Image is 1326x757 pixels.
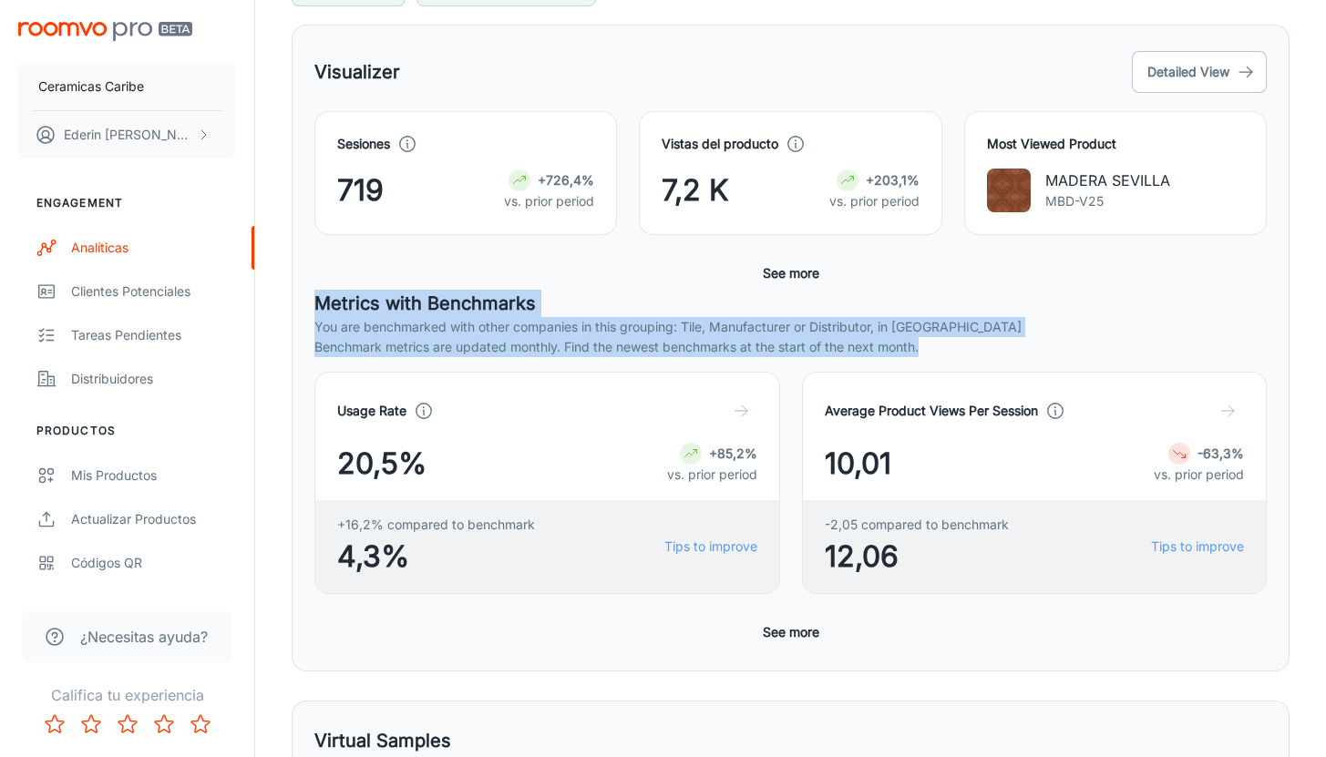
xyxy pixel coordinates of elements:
img: Roomvo PRO Beta [18,22,192,41]
button: Rate 4 star [146,706,182,742]
button: Detailed View [1132,51,1267,93]
p: MBD-V25 [1045,191,1170,211]
span: 7,2 K [662,169,729,212]
strong: -63,3% [1198,445,1244,461]
div: Mis productos [71,465,236,486]
h5: Visualizer [314,58,400,86]
div: Actualizar productos [71,509,236,529]
span: ¿Necesitas ayuda? [80,626,208,648]
span: 10,01 [825,442,891,486]
span: +16,2% compared to benchmark [337,515,535,535]
strong: +203,1% [866,172,920,188]
a: Tips to improve [1151,537,1244,557]
button: See more [756,257,827,290]
a: Tips to improve [664,537,757,557]
div: Tareas pendientes [71,325,236,345]
div: Códigos QR [71,553,236,573]
div: Clientes potenciales [71,281,236,302]
span: 20,5% [337,442,427,486]
p: Ceramicas Caribe [38,77,144,97]
span: 12,06 [825,535,1009,578]
img: MADERA SEVILLA [987,169,1031,212]
button: See more [756,616,827,649]
p: vs. prior period [1154,465,1244,485]
h4: Most Viewed Product [987,134,1244,154]
button: Ceramicas Caribe [18,63,236,110]
button: Rate 5 star [182,706,219,742]
h5: Virtual Samples [314,727,451,754]
h4: Vistas del producto [662,134,778,154]
p: Benchmark metrics are updated monthly. Find the newest benchmarks at the start of the next month. [314,337,1267,357]
div: Distribuidores [71,369,236,389]
p: Califica tu experiencia [15,684,240,706]
div: Analíticas [71,238,236,258]
h4: Average Product Views Per Session [825,401,1038,421]
strong: +726,4% [538,172,594,188]
button: Rate 1 star [36,706,73,742]
h4: Usage Rate [337,401,406,421]
h4: Sesiones [337,134,390,154]
button: Rate 3 star [109,706,146,742]
h5: Metrics with Benchmarks [314,290,1267,317]
span: 4,3% [337,535,535,578]
p: You are benchmarked with other companies in this grouping: Tile, Manufacturer or Distributor, in ... [314,317,1267,337]
span: 719 [337,169,384,212]
p: vs. prior period [667,465,757,485]
p: MADERA SEVILLA [1045,169,1170,191]
p: Ederin [PERSON_NAME] [64,125,192,145]
p: vs. prior period [829,191,920,211]
span: -2,05 compared to benchmark [825,515,1009,535]
button: Rate 2 star [73,706,109,742]
strong: +85,2% [709,445,757,461]
p: vs. prior period [504,191,594,211]
button: Ederin [PERSON_NAME] [18,111,236,159]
